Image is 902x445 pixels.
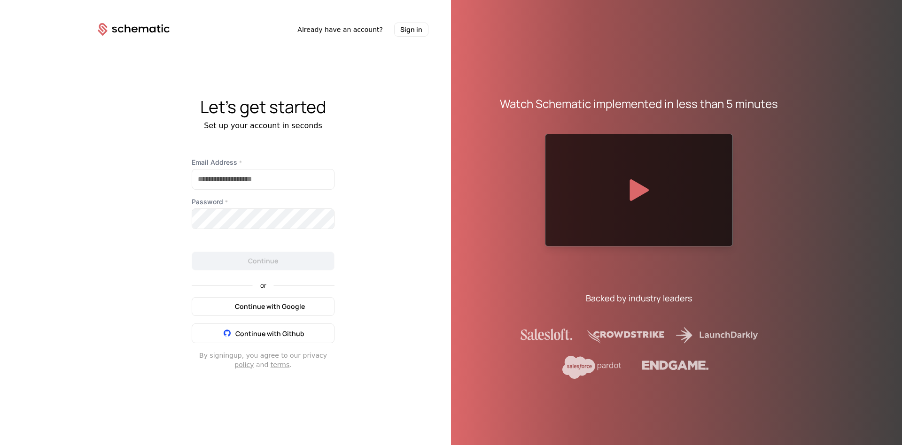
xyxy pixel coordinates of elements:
span: or [253,282,274,289]
button: Continue with Github [192,323,334,343]
button: Continue with Google [192,297,334,316]
button: Continue [192,252,334,270]
div: Watch Schematic implemented in less than 5 minutes [500,96,778,111]
div: Backed by industry leaders [586,292,692,305]
span: Continue with Google [235,302,305,311]
a: terms [271,361,290,368]
label: Password [192,197,334,207]
div: Set up your account in seconds [75,120,451,131]
button: Sign in [394,23,428,37]
div: By signing up , you agree to our privacy and . [192,351,334,369]
a: policy [234,361,254,368]
label: Email Address [192,158,334,167]
span: Continue with Github [235,329,304,338]
div: Let's get started [75,98,451,116]
span: Already have an account? [297,25,383,34]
